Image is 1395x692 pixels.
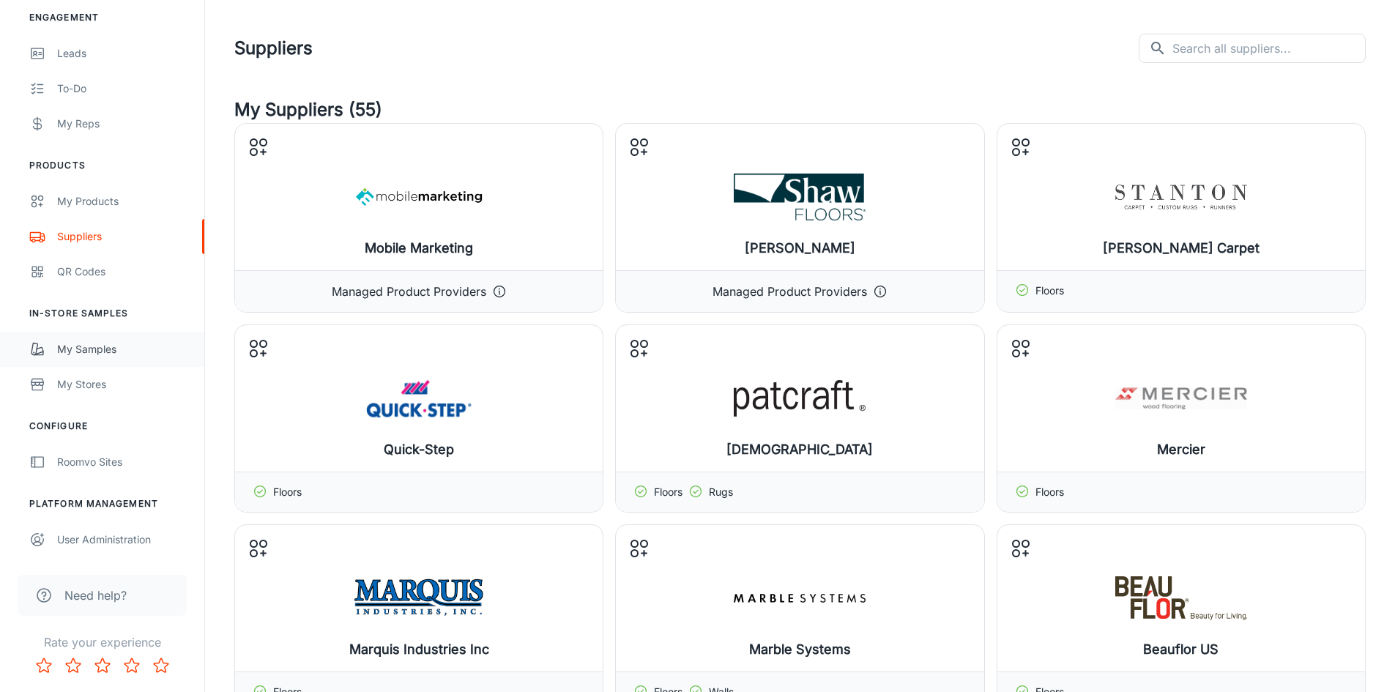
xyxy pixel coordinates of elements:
p: Rate your experience [12,633,193,651]
h6: [PERSON_NAME] [745,238,855,258]
p: Floors [654,484,682,500]
div: My Samples [57,341,190,357]
div: Suppliers [57,228,190,245]
h4: My Suppliers (55) [234,97,1366,123]
button: Rate 1 star [29,651,59,680]
p: Floors [1035,484,1064,500]
div: User Administration [57,532,190,548]
h6: Mobile Marketing [365,238,473,258]
div: Leads [57,45,190,62]
p: Managed Product Providers [713,283,867,300]
button: Rate 4 star [117,651,146,680]
p: Floors [1035,283,1064,300]
span: Need help? [64,587,127,604]
div: Roomvo Sites [57,454,190,470]
p: Managed Product Providers [332,283,486,300]
div: My Products [57,193,190,209]
div: QR Codes [57,264,190,280]
p: Rugs [709,484,733,500]
button: Rate 3 star [88,651,117,680]
img: Mobile Marketing [353,168,485,226]
div: To-do [57,81,190,97]
img: Shaw [734,168,866,226]
div: My Stores [57,376,190,392]
div: My Reps [57,116,190,132]
h1: Suppliers [234,35,313,62]
button: Rate 5 star [146,651,176,680]
p: Floors [273,484,302,500]
button: Rate 2 star [59,651,88,680]
input: Search all suppliers... [1172,34,1366,63]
